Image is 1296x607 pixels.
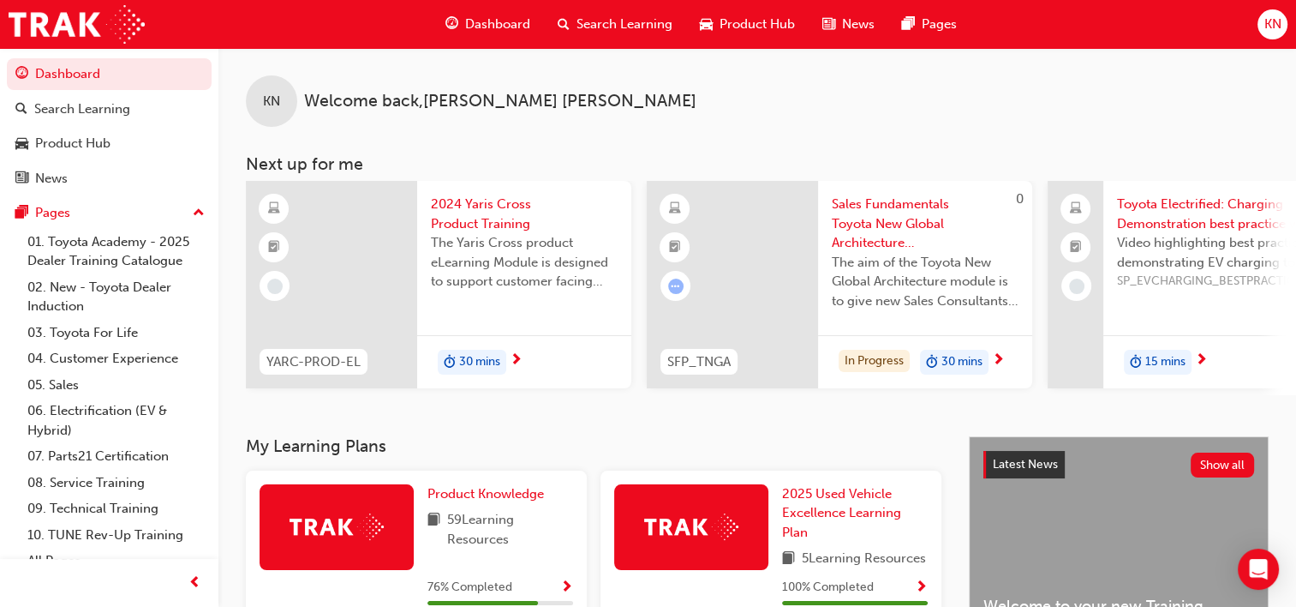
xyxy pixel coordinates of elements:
[304,92,696,111] span: Welcome back , [PERSON_NAME] [PERSON_NAME]
[576,15,672,34] span: Search Learning
[888,7,971,42] a: pages-iconPages
[427,486,544,502] span: Product Knowledge
[560,580,573,596] span: Show Progress
[15,136,28,152] span: car-icon
[669,237,681,259] span: booktick-icon
[7,55,212,197] button: DashboardSearch LearningProduct HubNews
[218,154,1296,174] h3: Next up for me
[447,510,573,549] span: 59 Learning Resources
[246,436,941,456] h3: My Learning Plans
[1263,15,1281,34] span: KN
[267,279,283,294] span: learningRecordVerb_NONE-icon
[1238,549,1279,590] div: Open Intercom Messenger
[1070,237,1082,259] span: booktick-icon
[644,514,738,540] img: Trak
[842,15,875,34] span: News
[782,549,795,570] span: book-icon
[15,171,28,187] span: news-icon
[1016,191,1024,207] span: 0
[1257,9,1287,39] button: KN
[290,514,384,540] img: Trak
[445,14,458,35] span: guage-icon
[444,352,456,374] span: duration-icon
[263,92,280,111] span: KN
[560,577,573,598] button: Show Progress
[15,67,28,82] span: guage-icon
[7,197,212,229] button: Pages
[544,7,686,42] a: search-iconSearch Learning
[432,7,544,42] a: guage-iconDashboard
[21,496,212,522] a: 09. Technical Training
[21,274,212,320] a: 02. New - Toyota Dealer Induction
[668,279,684,294] span: learningRecordVerb_ATTEMPT-icon
[1130,352,1142,374] span: duration-icon
[193,202,205,225] span: up-icon
[427,578,512,598] span: 76 % Completed
[1070,198,1082,220] span: laptop-icon
[21,443,212,470] a: 07. Parts21 Certification
[1191,453,1255,478] button: Show all
[802,549,926,570] span: 5 Learning Resources
[510,353,523,369] span: next-icon
[268,237,280,259] span: booktick-icon
[21,548,212,574] a: All Pages
[431,195,618,233] span: 2024 Yaris Cross Product Training
[922,15,957,34] span: Pages
[902,14,915,35] span: pages-icon
[34,99,130,119] div: Search Learning
[1069,279,1084,294] span: learningRecordVerb_NONE-icon
[21,470,212,496] a: 08. Service Training
[15,102,27,117] span: search-icon
[15,206,28,221] span: pages-icon
[558,14,570,35] span: search-icon
[465,15,530,34] span: Dashboard
[7,163,212,195] a: News
[915,577,928,598] button: Show Progress
[21,522,212,549] a: 10. TUNE Rev-Up Training
[983,451,1254,478] a: Latest NewsShow all
[832,253,1018,311] span: The aim of the Toyota New Global Architecture module is to give new Sales Consultants and Sales P...
[21,346,212,372] a: 04. Customer Experience
[700,14,713,35] span: car-icon
[427,484,551,504] a: Product Knowledge
[686,7,809,42] a: car-iconProduct Hub
[35,169,68,189] div: News
[993,457,1058,472] span: Latest News
[9,5,145,44] img: Trak
[667,352,731,372] span: SFP_TNGA
[832,195,1018,253] span: Sales Fundamentals Toyota New Global Architecture eLearning Module
[992,353,1005,369] span: next-icon
[7,93,212,125] a: Search Learning
[809,7,888,42] a: news-iconNews
[427,510,440,549] span: book-icon
[21,372,212,399] a: 05. Sales
[35,203,70,223] div: Pages
[268,198,280,220] span: learningResourceType_ELEARNING-icon
[21,320,212,346] a: 03. Toyota For Life
[431,233,618,291] span: The Yaris Cross product eLearning Module is designed to support customer facing sales staff with ...
[21,229,212,274] a: 01. Toyota Academy - 2025 Dealer Training Catalogue
[915,580,928,596] span: Show Progress
[669,198,681,220] span: learningResourceType_ELEARNING-icon
[21,398,212,443] a: 06. Electrification (EV & Hybrid)
[1145,352,1186,372] span: 15 mins
[459,352,500,372] span: 30 mins
[188,573,201,594] span: prev-icon
[246,181,631,388] a: YARC-PROD-EL2024 Yaris Cross Product TrainingThe Yaris Cross product eLearning Module is designed...
[822,14,835,35] span: news-icon
[926,352,938,374] span: duration-icon
[839,350,910,373] div: In Progress
[266,352,361,372] span: YARC-PROD-EL
[35,134,110,153] div: Product Hub
[1195,353,1208,369] span: next-icon
[941,352,982,372] span: 30 mins
[782,484,928,543] a: 2025 Used Vehicle Excellence Learning Plan
[782,578,874,598] span: 100 % Completed
[7,58,212,90] a: Dashboard
[647,181,1032,388] a: 0SFP_TNGASales Fundamentals Toyota New Global Architecture eLearning ModuleThe aim of the Toyota ...
[782,486,901,540] span: 2025 Used Vehicle Excellence Learning Plan
[7,128,212,159] a: Product Hub
[720,15,795,34] span: Product Hub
